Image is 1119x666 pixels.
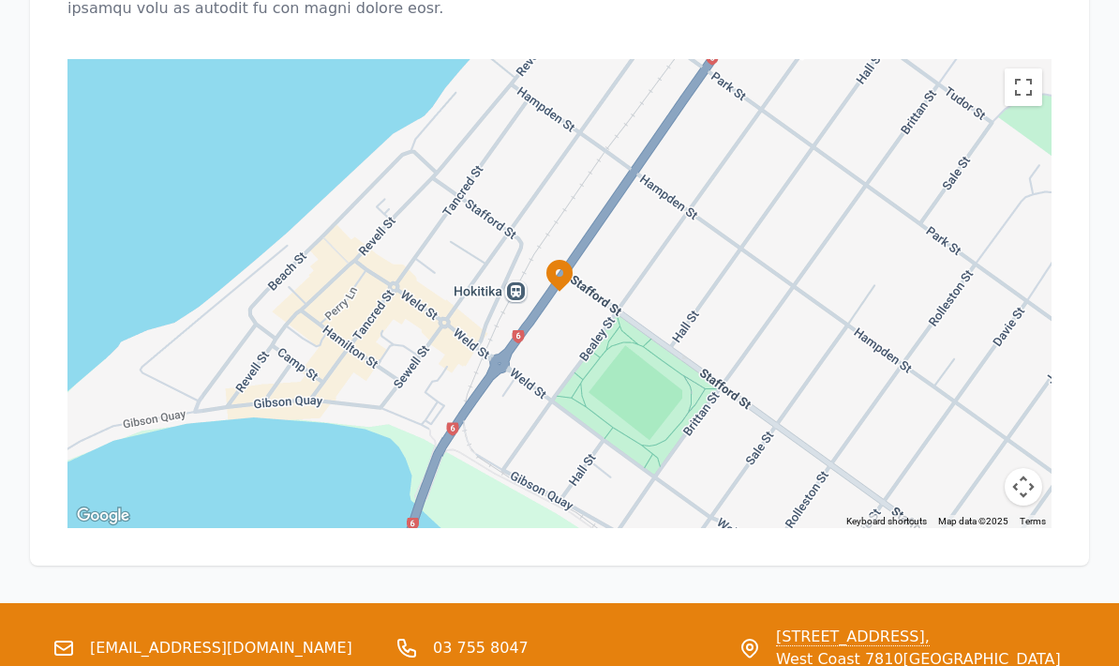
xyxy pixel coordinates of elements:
a: Terms (opens in new tab) [1020,516,1046,526]
button: Map camera controls [1005,468,1042,506]
button: Keyboard shortcuts [846,515,927,528]
span: Map data ©2025 [938,516,1008,526]
a: 03 755 8047 [433,637,529,659]
a: Open this area in Google Maps (opens a new window) [72,504,134,528]
button: Toggle fullscreen view [1005,68,1042,106]
img: Google [72,504,134,528]
a: [EMAIL_ADDRESS][DOMAIN_NAME] [90,637,352,659]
